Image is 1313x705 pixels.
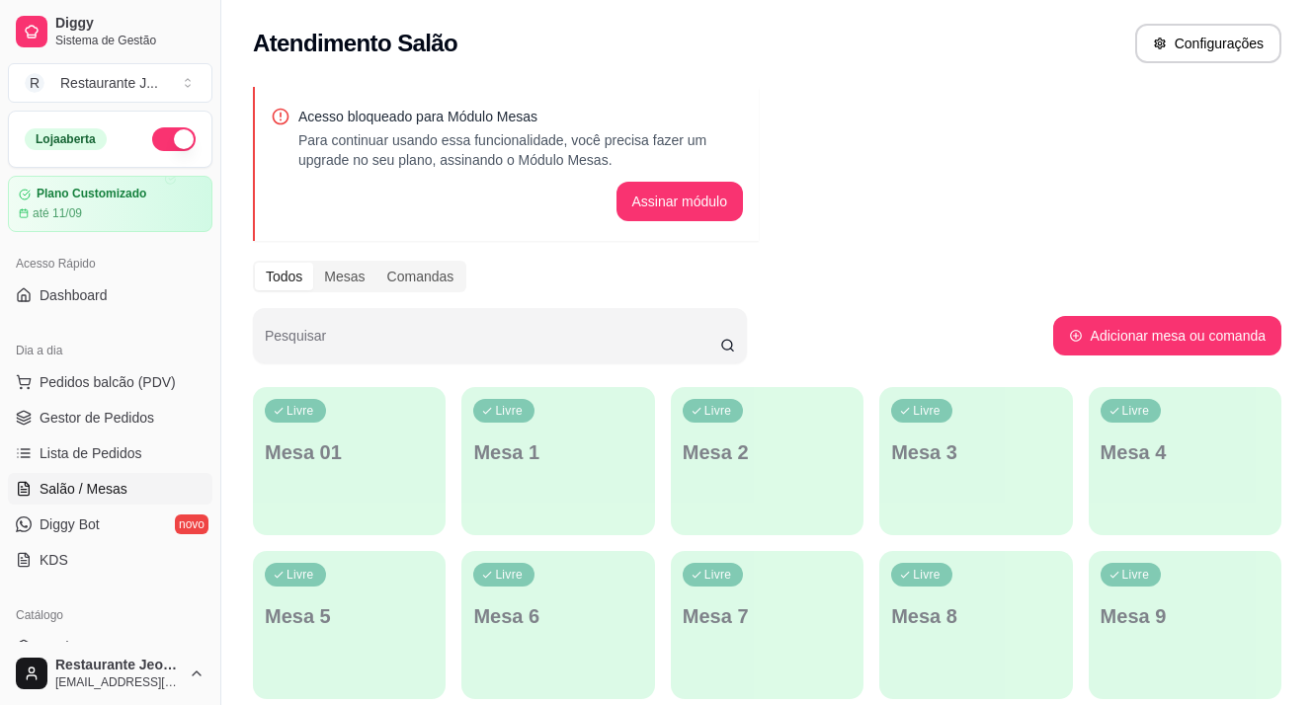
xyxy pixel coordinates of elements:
a: Produtos [8,631,212,663]
button: LivreMesa 5 [253,551,446,699]
button: Restaurante Jeová jireh[EMAIL_ADDRESS][DOMAIN_NAME] [8,650,212,697]
button: LivreMesa 4 [1089,387,1281,535]
span: Diggy Bot [40,514,100,534]
a: Diggy Botnovo [8,509,212,540]
div: Comandas [376,263,465,290]
p: Mesa 01 [265,438,434,466]
button: LivreMesa 6 [461,551,654,699]
button: Alterar Status [152,127,196,151]
p: Mesa 4 [1101,438,1270,466]
span: [EMAIL_ADDRESS][DOMAIN_NAME] [55,674,181,690]
p: Mesa 1 [473,438,642,466]
span: R [25,73,44,93]
button: LivreMesa 1 [461,387,654,535]
button: Configurações [1135,24,1281,63]
span: Sistema de Gestão [55,33,205,48]
button: LivreMesa 2 [671,387,863,535]
div: Acesso Rápido [8,248,212,279]
p: Mesa 9 [1101,602,1270,630]
span: Restaurante Jeová jireh [55,657,181,674]
button: LivreMesa 9 [1089,551,1281,699]
p: Livre [287,567,314,583]
button: Adicionar mesa ou comanda [1053,316,1281,355]
div: Mesas [313,263,375,290]
span: Pedidos balcão (PDV) [40,372,176,392]
input: Pesquisar [265,334,720,353]
article: Plano Customizado [37,187,146,201]
a: Salão / Mesas [8,473,212,505]
p: Livre [913,403,941,419]
div: Todos [255,263,313,290]
p: Mesa 2 [683,438,852,466]
p: Livre [1122,567,1150,583]
button: Assinar módulo [616,182,744,221]
span: Diggy [55,15,205,33]
p: Mesa 6 [473,602,642,630]
p: Livre [704,403,732,419]
span: Gestor de Pedidos [40,408,154,428]
article: até 11/09 [33,205,82,221]
a: KDS [8,544,212,576]
button: LivreMesa 3 [879,387,1072,535]
p: Para continuar usando essa funcionalidade, você precisa fazer um upgrade no seu plano, assinando ... [298,130,743,170]
a: Gestor de Pedidos [8,402,212,433]
p: Livre [495,403,523,419]
div: Catálogo [8,599,212,631]
p: Livre [913,567,941,583]
a: Lista de Pedidos [8,437,212,469]
span: Dashboard [40,285,108,305]
button: LivreMesa 8 [879,551,1072,699]
button: Select a team [8,63,212,103]
h2: Atendimento Salão [253,28,457,59]
p: Mesa 7 [683,602,852,630]
p: Livre [704,567,732,583]
p: Mesa 8 [891,602,1060,630]
p: Livre [287,403,314,419]
span: Salão / Mesas [40,479,127,499]
a: Dashboard [8,279,212,311]
p: Livre [495,567,523,583]
p: Mesa 3 [891,438,1060,466]
button: Pedidos balcão (PDV) [8,366,212,398]
p: Livre [1122,403,1150,419]
a: Plano Customizadoaté 11/09 [8,176,212,232]
button: LivreMesa 7 [671,551,863,699]
button: LivreMesa 01 [253,387,446,535]
div: Loja aberta [25,128,107,150]
span: Lista de Pedidos [40,443,142,463]
span: KDS [40,550,68,570]
p: Mesa 5 [265,602,434,630]
div: Restaurante J ... [60,73,158,93]
p: Acesso bloqueado para Módulo Mesas [298,107,743,126]
a: DiggySistema de Gestão [8,8,212,55]
span: Produtos [40,637,95,657]
div: Dia a dia [8,335,212,366]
